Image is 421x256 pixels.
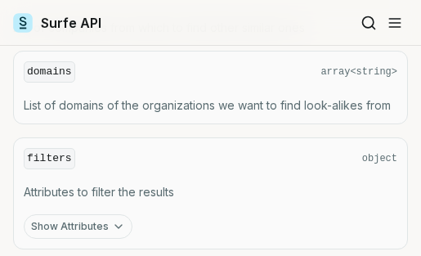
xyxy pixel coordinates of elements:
[24,148,75,170] code: filters
[356,10,382,36] button: Open Search
[24,97,397,114] p: List of domains of the organizations we want to find look-alikes from
[382,10,408,36] button: Toggle Sidebar
[24,61,75,83] code: domains
[320,65,397,79] span: array<string>
[362,152,397,165] span: object
[24,214,132,239] button: Show Attributes
[13,13,101,33] a: Surfe API
[24,184,397,200] p: Attributes to filter the results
